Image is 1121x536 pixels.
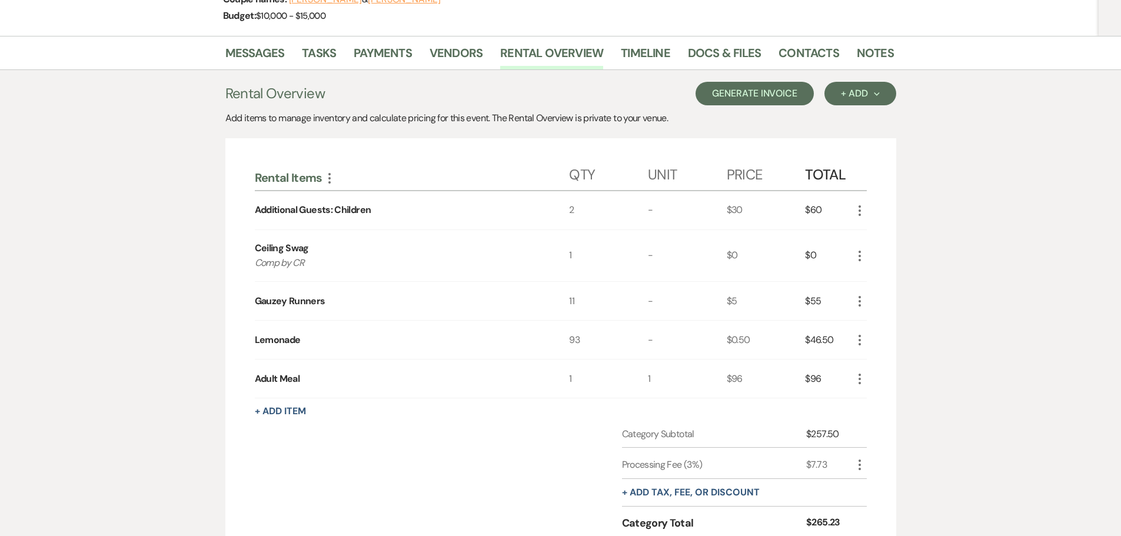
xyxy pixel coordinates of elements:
div: $55 [805,282,852,320]
div: $7.73 [806,458,852,472]
div: Total [805,155,852,190]
a: Docs & Files [688,44,761,69]
div: $0.50 [727,321,806,359]
span: $10,000 - $15,000 [256,10,325,22]
div: Add items to manage inventory and calculate pricing for this event. The Rental Overview is privat... [225,111,896,125]
div: 1 [569,230,648,282]
div: 93 [569,321,648,359]
div: Adult Meal [255,372,300,386]
span: Budget: [223,9,257,22]
a: Notes [857,44,894,69]
div: 1 [648,359,727,398]
div: Category Total [622,515,807,531]
div: Qty [569,155,648,190]
button: + Add tax, fee, or discount [622,488,760,497]
h3: Rental Overview [225,83,325,104]
a: Vendors [430,44,483,69]
div: $265.23 [806,515,852,531]
div: Category Subtotal [622,427,807,441]
a: Messages [225,44,285,69]
div: Ceiling Swag [255,241,309,255]
div: Rental Items [255,170,570,185]
a: Contacts [779,44,839,69]
div: $257.50 [806,427,852,441]
div: - [648,230,727,282]
div: - [648,282,727,320]
div: 11 [569,282,648,320]
div: Lemonade [255,333,301,347]
a: Payments [354,44,412,69]
div: Additional Guests: Children [255,203,371,217]
div: Gauzey Runners [255,294,325,308]
div: 1 [569,359,648,398]
div: $46.50 [805,321,852,359]
div: $96 [805,359,852,398]
p: Comp by CR [255,255,538,271]
div: $60 [805,191,852,229]
button: Generate Invoice [696,82,814,105]
div: $30 [727,191,806,229]
a: Timeline [621,44,670,69]
div: $5 [727,282,806,320]
a: Rental Overview [500,44,603,69]
div: Unit [648,155,727,190]
div: 2 [569,191,648,229]
div: - [648,191,727,229]
button: + Add [824,82,896,105]
div: $0 [727,230,806,282]
div: $0 [805,230,852,282]
div: + Add [841,89,879,98]
div: - [648,321,727,359]
a: Tasks [302,44,336,69]
div: Processing Fee (3%) [622,458,807,472]
div: $96 [727,359,806,398]
div: Price [727,155,806,190]
button: + Add Item [255,407,306,416]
